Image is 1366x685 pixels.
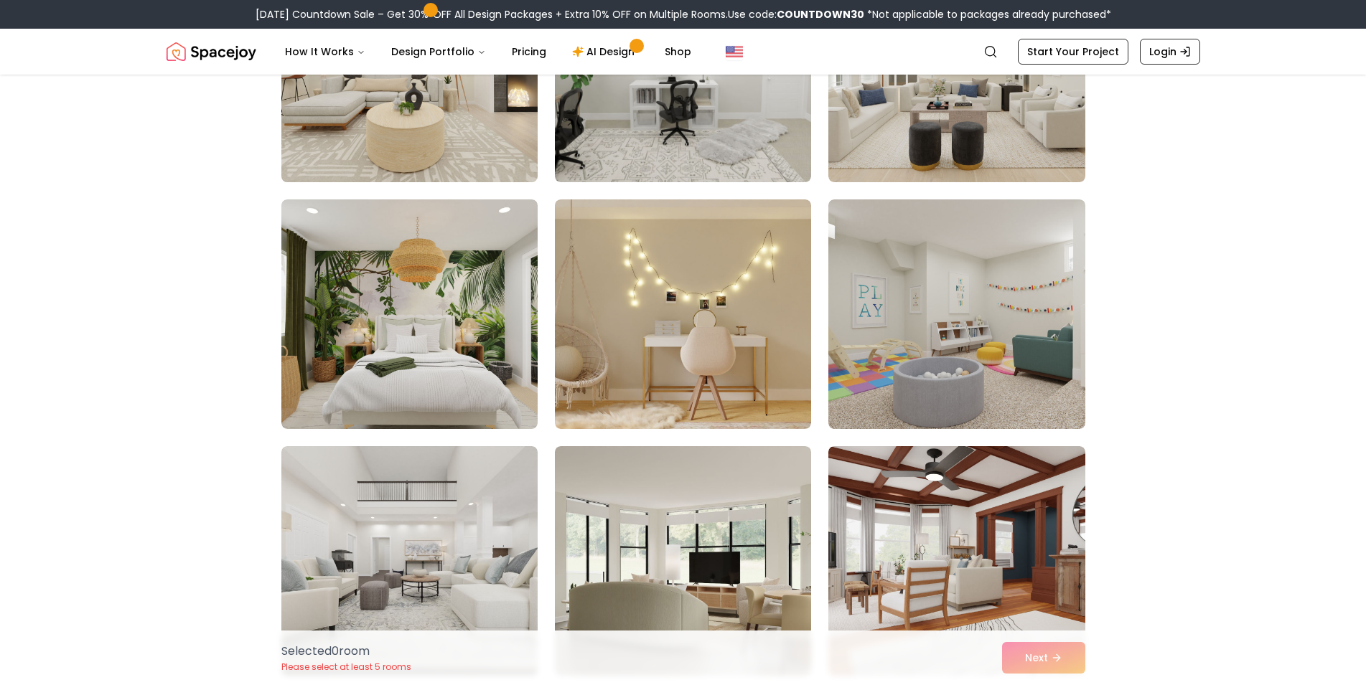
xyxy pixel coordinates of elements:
[281,446,538,676] img: Room room-7
[864,7,1111,22] span: *Not applicable to packages already purchased*
[726,43,743,60] img: United States
[281,199,538,429] img: Room room-4
[828,199,1085,429] img: Room room-6
[167,37,256,66] a: Spacejoy
[281,661,411,673] p: Please select at least 5 rooms
[828,446,1085,676] img: Room room-9
[256,7,1111,22] div: [DATE] Countdown Sale – Get 30% OFF All Design Packages + Extra 10% OFF on Multiple Rooms.
[1018,39,1128,65] a: Start Your Project
[728,7,864,22] span: Use code:
[561,37,650,66] a: AI Design
[500,37,558,66] a: Pricing
[555,446,811,676] img: Room room-8
[273,37,703,66] nav: Main
[380,37,497,66] button: Design Portfolio
[167,37,256,66] img: Spacejoy Logo
[273,37,377,66] button: How It Works
[281,643,411,660] p: Selected 0 room
[167,29,1200,75] nav: Global
[777,7,864,22] b: COUNTDOWN30
[653,37,703,66] a: Shop
[1140,39,1200,65] a: Login
[555,199,811,429] img: Room room-5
